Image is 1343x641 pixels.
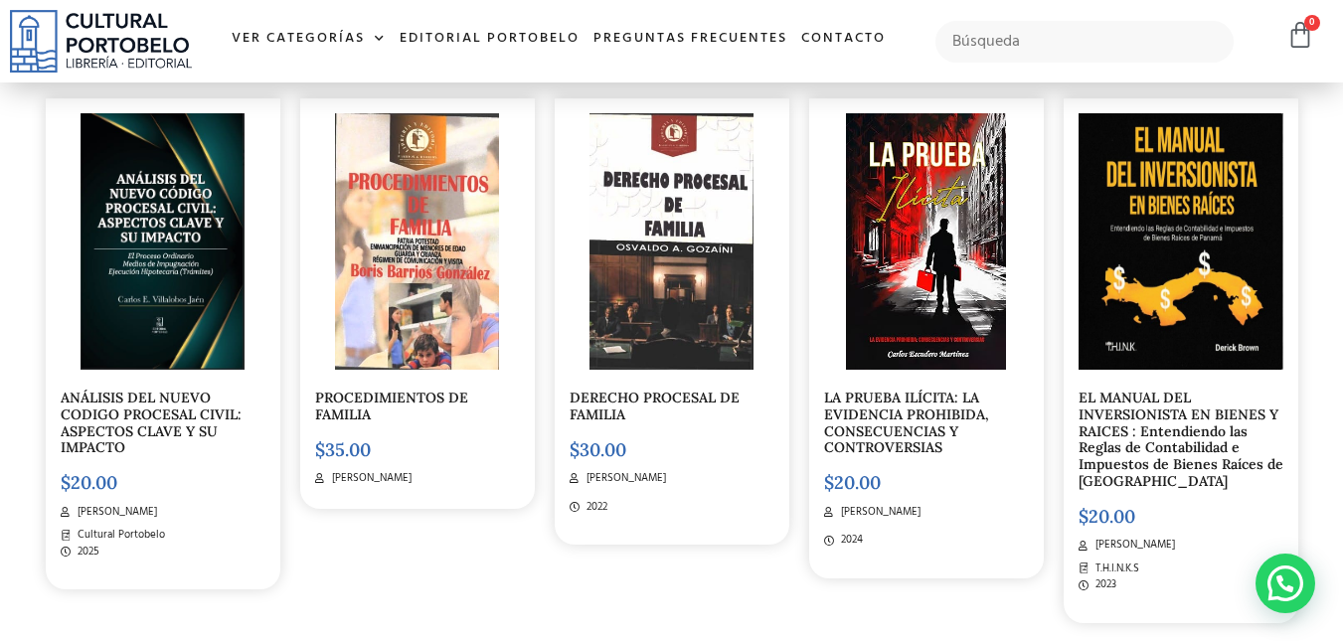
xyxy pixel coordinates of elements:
[1091,561,1139,577] span: T.H.I.N.K.S
[393,18,587,61] a: Editorial Portobelo
[1079,389,1283,490] a: EL MANUAL DEL INVERSIONISTA EN BIENES Y RAICES : Entendiendo las Reglas de Contabilidad e Impuest...
[587,18,794,61] a: Preguntas frecuentes
[327,470,412,487] span: [PERSON_NAME]
[81,113,246,370] img: Captura de pantalla 2025-09-02 115825
[1286,21,1314,50] a: 0
[824,471,881,494] bdi: 20.00
[570,438,580,461] span: $
[582,470,666,487] span: [PERSON_NAME]
[1079,505,1089,528] span: $
[846,113,1006,370] img: 81Xhe+lqSeL._SY466_
[836,532,863,549] span: 2024
[1091,537,1175,554] span: [PERSON_NAME]
[1304,15,1320,31] span: 0
[73,504,157,521] span: [PERSON_NAME]
[315,389,468,423] a: PROCEDIMIENTOS DE FAMILIA
[225,18,393,61] a: Ver Categorías
[589,113,753,370] img: Captura de pantalla 2025-08-12 142800
[582,499,607,516] span: 2022
[315,438,325,461] span: $
[1079,505,1135,528] bdi: 20.00
[824,471,834,494] span: $
[794,18,893,61] a: Contacto
[824,389,989,456] a: LA PRUEBA ILÍCITA: LA EVIDENCIA PROHIBIDA, CONSECUENCIAS Y CONTROVERSIAS
[836,504,921,521] span: [PERSON_NAME]
[1079,113,1283,370] img: RP77216
[315,438,371,461] bdi: 35.00
[61,389,242,456] a: ANÁLISIS DEL NUEVO CODIGO PROCESAL CIVIL: ASPECTOS CLAVE Y SU IMPACTO
[935,21,1235,63] input: Búsqueda
[570,438,626,461] bdi: 30.00
[61,471,71,494] span: $
[1091,576,1116,593] span: 2023
[73,527,165,544] span: Cultural Portobelo
[570,389,740,423] a: DERECHO PROCESAL DE FAMILIA
[73,544,99,561] span: 2025
[61,471,117,494] bdi: 20.00
[335,113,499,370] img: Captura de pantalla 2025-08-12 145524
